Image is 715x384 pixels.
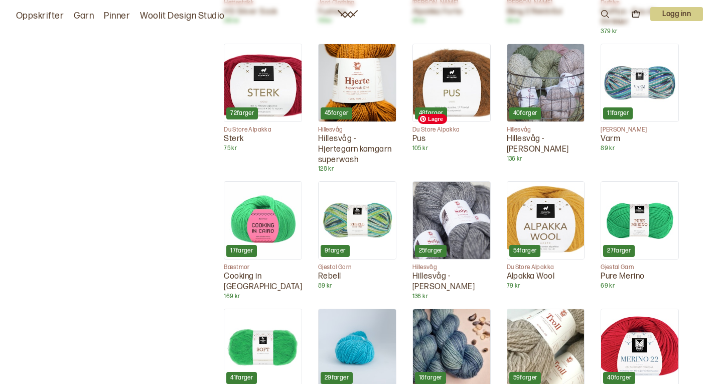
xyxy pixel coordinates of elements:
p: Du Store Alpakka [507,264,585,272]
p: 169 kr [224,293,302,301]
p: 136 kr [412,293,491,301]
p: Rebell [318,272,396,282]
p: 79 kr [507,282,585,290]
a: Hillesvåg - Luna Lamullgarn25fargerHillesvågHillesvåg - [PERSON_NAME]136 kr [412,181,491,300]
p: Sterk [224,134,302,145]
a: Hillesvåg - Vidde Lamullgarn40fargerHillesvågHillesvåg - [PERSON_NAME]136 kr [507,44,585,163]
p: Alpakka Wool [507,272,585,282]
p: 48 farger [419,109,443,117]
p: Hillesvåg - [PERSON_NAME] [412,272,491,293]
p: [PERSON_NAME] [601,126,679,134]
img: Pus [413,44,490,121]
a: Varm11farger[PERSON_NAME]Varm89 kr [601,44,679,153]
p: Gjestal Garn [601,264,679,272]
p: Logg inn [650,7,703,21]
a: Pus48fargerDu Store AlpakkaPus105 kr [412,44,491,153]
a: Hillesvåg - Hjertegarn kamgarn superwash45fargerHillesvågHillesvåg - Hjertegarn kamgarn superwash... [318,44,396,173]
p: 41 farger [230,374,253,382]
img: Varm [601,44,678,121]
p: 29 farger [325,374,349,382]
p: 27 farger [607,247,631,255]
p: Hillesvåg - Hjertegarn kamgarn superwash [318,134,396,165]
p: 11 farger [607,109,629,117]
img: Hillesvåg - Luna Lamullgarn [413,182,490,259]
a: Rebell9fargerGjestal GarnRebell89 kr [318,181,396,290]
img: Pure Merino [601,182,678,259]
p: 9 farger [325,247,346,255]
p: 40 farger [607,374,631,382]
p: Cooking in [GEOGRAPHIC_DATA] [224,272,302,293]
p: Hillesvåg [318,126,396,134]
p: Du Store Alpakka [412,126,491,134]
p: 54 farger [513,247,537,255]
a: Pinner [104,9,130,23]
p: Varm [601,134,679,145]
p: Pure Merino [601,272,679,282]
p: 69 kr [601,282,679,290]
p: Du Store Alpakka [224,126,302,134]
img: Alpakka Wool [507,182,585,259]
img: Rebell [319,182,396,259]
img: Hillesvåg - Hjertegarn kamgarn superwash [319,44,396,121]
p: 128 kr [318,165,396,173]
img: Sterk [224,44,302,121]
a: Sterk72fargerDu Store AlpakkaSterk75 kr [224,44,302,153]
p: Hillesvåg [412,264,491,272]
a: Oppskrifter [16,9,64,23]
a: Cooking in Cairo17fargerBæstmorCooking in [GEOGRAPHIC_DATA]169 kr [224,181,302,300]
img: Cooking in Cairo [224,182,302,259]
p: 379 kr [601,28,679,36]
p: 18 farger [419,374,442,382]
button: User dropdown [650,7,703,21]
p: 40 farger [513,109,537,117]
p: 45 farger [325,109,348,117]
p: Hillesvåg - [PERSON_NAME] [507,134,585,155]
p: 25 farger [419,247,443,255]
p: Hillesvåg [507,126,585,134]
p: 59 farger [513,374,537,382]
img: Hillesvåg - Vidde Lamullgarn [507,44,585,121]
p: Gjestal Garn [318,264,396,272]
span: Lagre [418,114,447,124]
a: Pure Merino27fargerGjestal GarnPure Merino69 kr [601,181,679,290]
p: 105 kr [412,145,491,153]
a: Alpakka Wool54fargerDu Store AlpakkaAlpakka Wool79 kr [507,181,585,290]
p: 89 kr [601,145,679,153]
p: 136 kr [507,155,585,163]
p: Bæstmor [224,264,302,272]
p: 75 kr [224,145,302,153]
a: Woolit Design Studio [140,9,225,23]
p: 72 farger [230,109,254,117]
p: 89 kr [318,282,396,290]
a: Garn [74,9,94,23]
a: Woolit [338,10,358,18]
p: 17 farger [230,247,253,255]
p: Pus [412,134,491,145]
